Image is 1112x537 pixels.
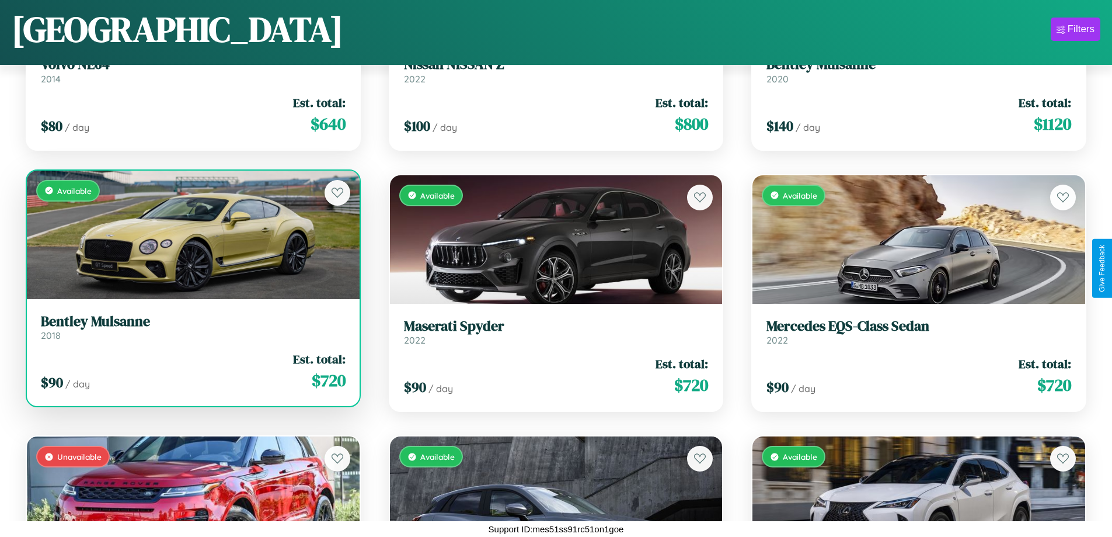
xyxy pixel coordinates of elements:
[1037,373,1071,397] span: $ 720
[766,73,789,85] span: 2020
[674,373,708,397] span: $ 720
[489,521,624,537] p: Support ID: mes51ss91rc51on1goe
[293,351,346,368] span: Est. total:
[766,334,788,346] span: 2022
[1051,18,1100,41] button: Filters
[65,378,90,390] span: / day
[766,318,1071,347] a: Mercedes EQS-Class Sedan2022
[766,116,793,136] span: $ 140
[12,5,343,53] h1: [GEOGRAPHIC_DATA]
[41,330,61,341] span: 2018
[41,313,346,342] a: Bentley Mulsanne2018
[783,190,817,200] span: Available
[293,94,346,111] span: Est. total:
[766,56,1071,73] h3: Bentley Mulsanne
[41,56,346,85] a: Volvo NE642014
[656,94,708,111] span: Est. total:
[41,373,63,392] span: $ 90
[404,56,709,85] a: Nissan NISSAN Z2022
[1034,112,1071,136] span: $ 1120
[433,122,457,133] span: / day
[41,73,61,85] span: 2014
[428,383,453,394] span: / day
[404,334,426,346] span: 2022
[783,452,817,462] span: Available
[312,369,346,392] span: $ 720
[57,186,92,196] span: Available
[404,318,709,347] a: Maserati Spyder2022
[675,112,708,136] span: $ 800
[766,56,1071,85] a: Bentley Mulsanne2020
[1098,245,1106,292] div: Give Feedback
[766,318,1071,335] h3: Mercedes EQS-Class Sedan
[404,318,709,335] h3: Maserati Spyder
[404,377,426,397] span: $ 90
[41,56,346,73] h3: Volvo NE64
[420,190,455,200] span: Available
[65,122,89,133] span: / day
[404,56,709,73] h3: Nissan NISSAN Z
[1019,94,1071,111] span: Est. total:
[404,116,430,136] span: $ 100
[796,122,820,133] span: / day
[41,313,346,330] h3: Bentley Mulsanne
[766,377,789,397] span: $ 90
[1068,23,1094,35] div: Filters
[656,355,708,372] span: Est. total:
[311,112,346,136] span: $ 640
[404,73,426,85] span: 2022
[1019,355,1071,372] span: Est. total:
[57,452,102,462] span: Unavailable
[420,452,455,462] span: Available
[41,116,62,136] span: $ 80
[791,383,815,394] span: / day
